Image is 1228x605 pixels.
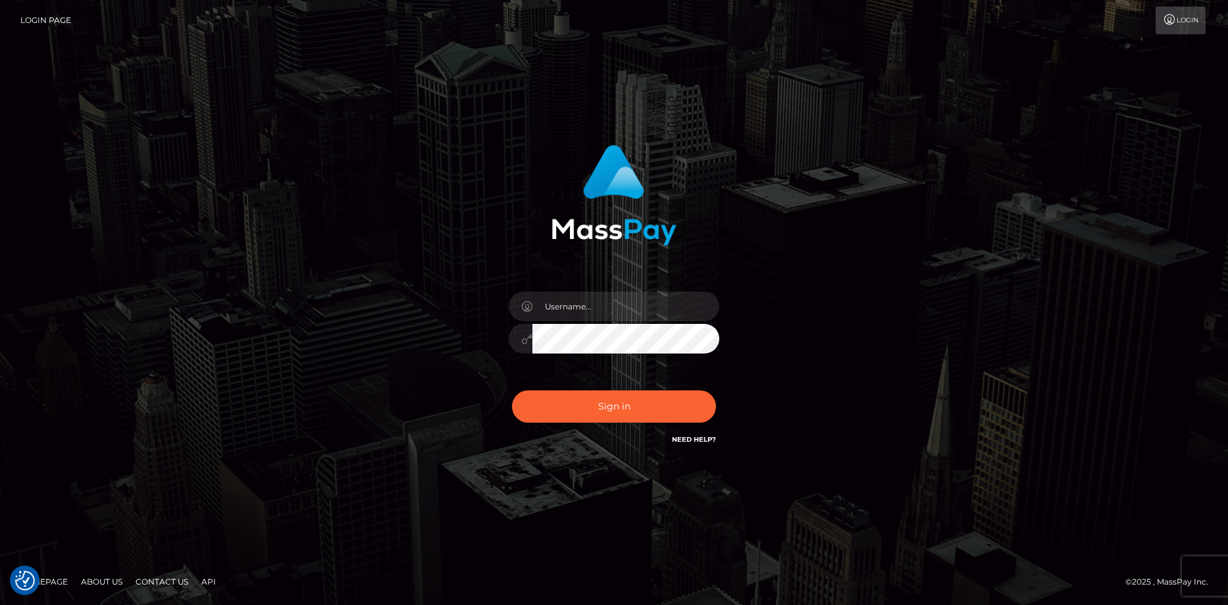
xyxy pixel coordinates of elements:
[14,571,73,592] a: Homepage
[130,571,193,592] a: Contact Us
[1156,7,1206,34] a: Login
[672,435,716,444] a: Need Help?
[532,292,719,321] input: Username...
[20,7,71,34] a: Login Page
[551,145,677,246] img: MassPay Login
[512,390,716,423] button: Sign in
[76,571,128,592] a: About Us
[15,571,35,591] img: Revisit consent button
[15,571,35,591] button: Consent Preferences
[196,571,221,592] a: API
[1125,575,1218,589] div: © 2025 , MassPay Inc.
